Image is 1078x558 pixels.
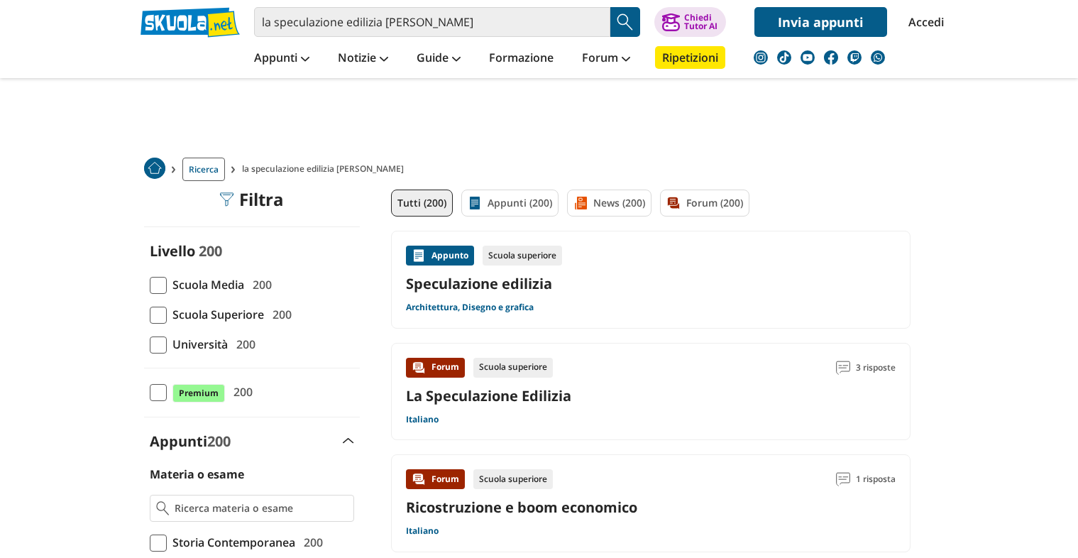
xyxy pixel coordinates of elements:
[684,13,717,31] div: Chiedi Tutor AI
[167,305,264,324] span: Scuola Superiore
[654,7,726,37] button: ChiediTutor AI
[144,158,165,179] img: Home
[242,158,409,181] span: la speculazione edilizia [PERSON_NAME]
[666,196,681,210] img: Forum filtro contenuto
[199,241,222,261] span: 200
[406,525,439,537] a: Italiano
[406,386,571,405] a: La Speculazione Edilizia
[473,358,553,378] div: Scuola superiore
[391,190,453,217] a: Tutti (200)
[824,50,838,65] img: facebook
[801,50,815,65] img: youtube
[412,361,426,375] img: Forum contenuto
[567,190,651,217] a: News (200)
[871,50,885,65] img: WhatsApp
[754,7,887,37] a: Invia appunti
[219,190,284,209] div: Filtra
[406,302,534,313] a: Architettura, Disegno e grafica
[207,432,231,451] span: 200
[413,46,464,72] a: Guide
[655,46,725,69] a: Ripetizioni
[847,50,862,65] img: twitch
[856,358,896,378] span: 3 risposte
[578,46,634,72] a: Forum
[172,384,225,403] span: Premium
[254,7,610,37] input: Cerca appunti, riassunti o versioni
[167,335,228,354] span: Università
[836,472,850,486] img: Commenti lettura
[334,46,392,72] a: Notizie
[251,46,313,72] a: Appunti
[412,248,426,263] img: Appunti contenuto
[247,275,272,294] span: 200
[406,274,896,293] a: Speculazione edilizia
[461,190,559,217] a: Appunti (200)
[150,466,244,482] label: Materia o esame
[483,246,562,266] div: Scuola superiore
[267,305,292,324] span: 200
[150,241,195,261] label: Livello
[343,438,354,444] img: Apri e chiudi sezione
[615,11,636,33] img: Cerca appunti, riassunti o versioni
[144,158,165,181] a: Home
[167,533,295,552] span: Storia Contemporanea
[610,7,640,37] button: Search Button
[228,383,253,401] span: 200
[298,533,323,552] span: 200
[468,196,482,210] img: Appunti filtro contenuto
[777,50,791,65] img: tiktok
[406,414,439,425] a: Italiano
[412,472,426,486] img: Forum contenuto
[473,469,553,489] div: Scuola superiore
[406,246,474,266] div: Appunto
[485,46,557,72] a: Formazione
[836,361,850,375] img: Commenti lettura
[406,469,465,489] div: Forum
[660,190,749,217] a: Forum (200)
[156,501,170,515] img: Ricerca materia o esame
[182,158,225,181] a: Ricerca
[406,358,465,378] div: Forum
[150,432,231,451] label: Appunti
[573,196,588,210] img: News filtro contenuto
[231,335,255,354] span: 200
[754,50,768,65] img: instagram
[167,275,244,294] span: Scuola Media
[175,501,347,515] input: Ricerca materia o esame
[406,498,637,517] a: Ricostruzione e boom economico
[856,469,896,489] span: 1 risposta
[219,192,233,207] img: Filtra filtri mobile
[908,7,938,37] a: Accedi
